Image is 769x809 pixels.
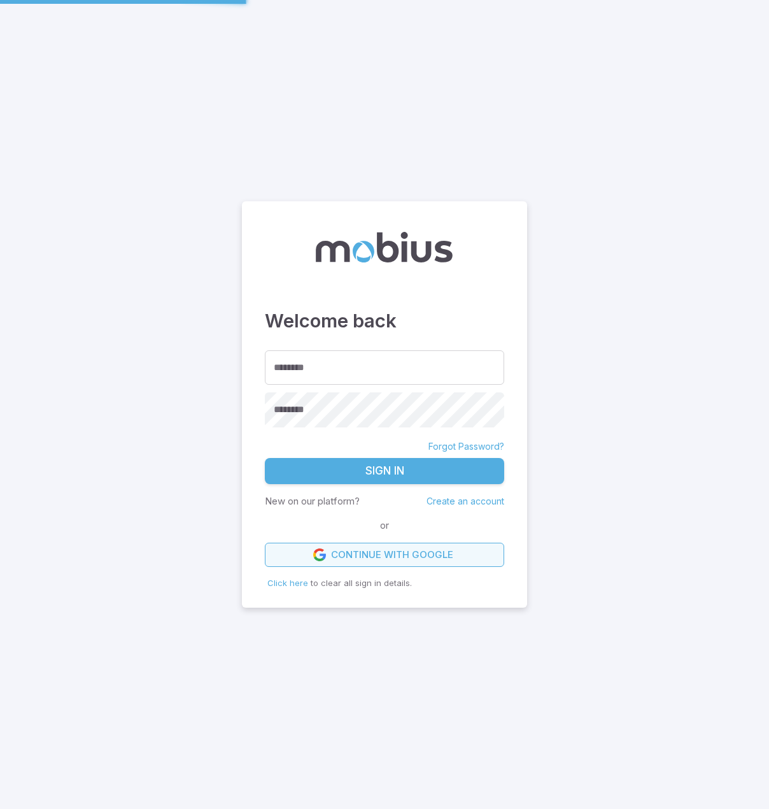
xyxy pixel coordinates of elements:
a: Continue with Google [265,543,504,567]
p: New on our platform? [265,494,360,508]
button: Sign In [265,458,504,485]
p: to clear all sign in details. [267,577,502,590]
span: or [377,519,392,533]
a: Create an account [427,496,504,506]
a: Forgot Password? [428,440,504,453]
h3: Welcome back [265,307,504,335]
span: Click here [267,578,308,588]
